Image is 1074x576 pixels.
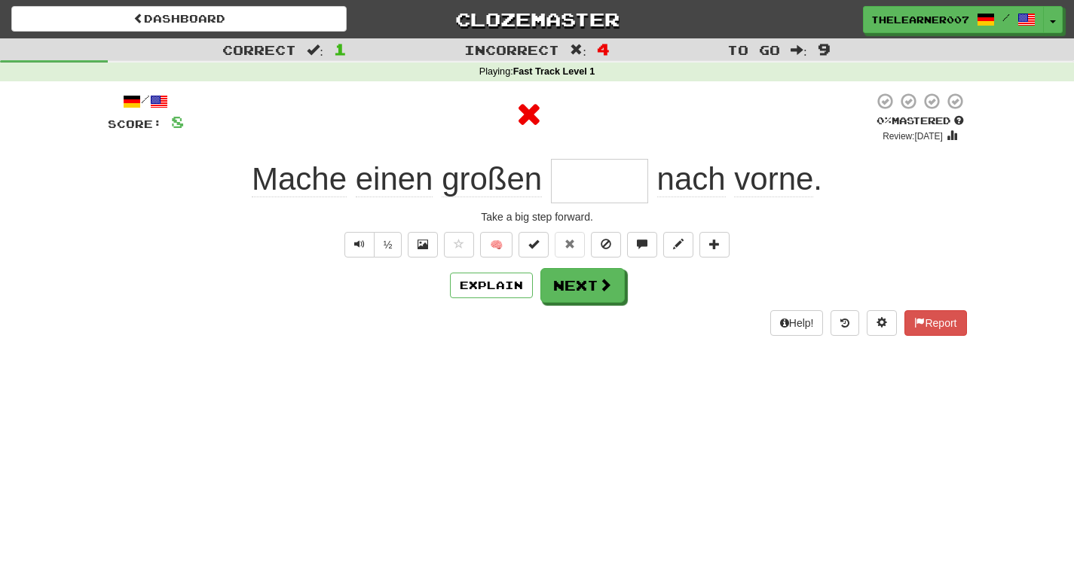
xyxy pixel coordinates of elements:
div: Text-to-speech controls [341,232,402,258]
button: Next [540,268,625,303]
button: Ignore sentence (alt+i) [591,232,621,258]
button: Explain [450,273,533,298]
button: Set this sentence to 100% Mastered (alt+m) [519,232,549,258]
span: 0 % [877,114,892,126]
span: Score: [108,117,162,130]
a: Clozemaster [369,6,705,32]
a: Dashboard [11,6,347,32]
button: Discuss sentence (alt+u) [627,232,657,258]
span: 4 [597,40,610,58]
a: thelearner007 / [863,6,1044,33]
span: 8 [171,112,184,131]
span: 1 [334,40,347,58]
button: Help! [770,310,824,336]
span: To go [727,42,780,57]
span: Correct [222,42,296,57]
span: : [307,44,323,56]
span: vorne [734,161,813,197]
strong: Fast Track Level 1 [513,66,595,77]
span: / [1002,12,1010,23]
span: einen [356,161,433,197]
button: Edit sentence (alt+d) [663,232,693,258]
button: Round history (alt+y) [831,310,859,336]
span: : [570,44,586,56]
small: Review: [DATE] [883,131,943,142]
button: Show image (alt+x) [408,232,438,258]
button: Play sentence audio (ctl+space) [344,232,375,258]
button: 🧠 [480,232,513,258]
span: Mache [252,161,347,197]
div: Take a big step forward. [108,209,967,224]
span: nach [657,161,726,197]
button: Report [904,310,966,336]
div: / [108,92,184,111]
span: 9 [818,40,831,58]
button: ½ [374,232,402,258]
button: Add to collection (alt+a) [699,232,730,258]
span: großen [442,161,542,197]
div: Mastered [874,114,967,128]
span: Incorrect [464,42,559,57]
button: Reset to 0% Mastered (alt+r) [555,232,585,258]
span: : [791,44,807,56]
button: Favorite sentence (alt+f) [444,232,474,258]
span: thelearner007 [871,13,969,26]
span: . [648,161,822,197]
